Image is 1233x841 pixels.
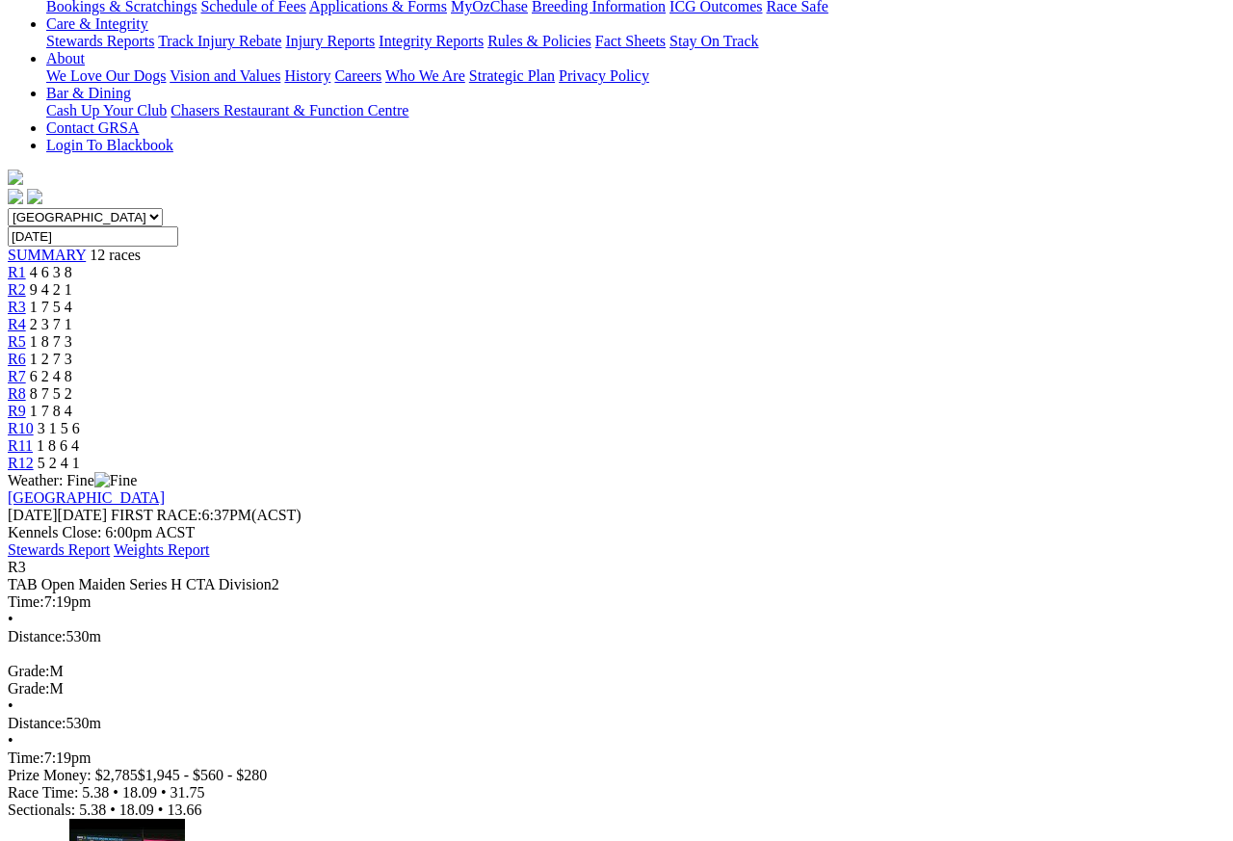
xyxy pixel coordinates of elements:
a: Cash Up Your Club [46,102,167,118]
a: Privacy Policy [559,67,649,84]
a: [GEOGRAPHIC_DATA] [8,489,165,506]
a: Bar & Dining [46,85,131,101]
span: 13.66 [167,802,201,818]
span: • [110,802,116,818]
span: • [113,784,118,801]
div: 530m [8,628,1225,645]
span: $1,945 - $560 - $280 [138,767,268,783]
span: Time: [8,749,44,766]
span: 4 6 3 8 [30,264,72,280]
a: Weights Report [114,541,210,558]
span: Time: [8,593,44,610]
a: R10 [8,420,34,436]
span: 18.09 [122,784,157,801]
span: • [8,697,13,714]
span: Race Time: [8,784,78,801]
div: M [8,680,1225,697]
img: twitter.svg [27,189,42,204]
span: 18.09 [119,802,154,818]
a: Track Injury Rebate [158,33,281,49]
span: 5.38 [82,784,109,801]
a: R7 [8,368,26,384]
div: Care & Integrity [46,33,1225,50]
a: R6 [8,351,26,367]
div: Kennels Close: 6:00pm ACST [8,524,1225,541]
span: Grade: [8,680,50,696]
img: facebook.svg [8,189,23,204]
a: R3 [8,299,26,315]
span: 1 8 6 4 [37,437,79,454]
a: Strategic Plan [469,67,555,84]
span: 1 8 7 3 [30,333,72,350]
span: • [158,802,164,818]
a: R12 [8,455,34,471]
span: R11 [8,437,33,454]
a: SUMMARY [8,247,86,263]
span: • [8,732,13,749]
span: Weather: Fine [8,472,137,488]
a: Fact Sheets [595,33,666,49]
span: 6 2 4 8 [30,368,72,384]
a: History [284,67,330,84]
a: R2 [8,281,26,298]
span: 2 3 7 1 [30,316,72,332]
div: About [46,67,1225,85]
a: R5 [8,333,26,350]
span: 1 2 7 3 [30,351,72,367]
span: Distance: [8,628,66,644]
span: 1 7 8 4 [30,403,72,419]
a: R9 [8,403,26,419]
a: Rules & Policies [487,33,591,49]
a: Injury Reports [285,33,375,49]
div: 7:19pm [8,749,1225,767]
span: R3 [8,559,26,575]
a: R8 [8,385,26,402]
span: 5.38 [79,802,106,818]
a: Stewards Reports [46,33,154,49]
span: 6:37PM(ACST) [111,507,302,523]
div: 530m [8,715,1225,732]
span: • [8,611,13,627]
a: Stay On Track [669,33,758,49]
div: 7:19pm [8,593,1225,611]
a: Who We Are [385,67,465,84]
a: Chasers Restaurant & Function Centre [171,102,408,118]
span: 1 7 5 4 [30,299,72,315]
a: Integrity Reports [379,33,484,49]
a: Stewards Report [8,541,110,558]
a: Contact GRSA [46,119,139,136]
span: [DATE] [8,507,107,523]
span: 12 races [90,247,141,263]
input: Select date [8,226,178,247]
span: FIRST RACE: [111,507,201,523]
a: Care & Integrity [46,15,148,32]
div: M [8,663,1225,680]
span: Grade: [8,663,50,679]
span: • [161,784,167,801]
span: [DATE] [8,507,58,523]
span: 9 4 2 1 [30,281,72,298]
span: Sectionals: [8,802,75,818]
a: Login To Blackbook [46,137,173,153]
img: logo-grsa-white.png [8,170,23,185]
a: R1 [8,264,26,280]
a: About [46,50,85,66]
div: Prize Money: $2,785 [8,767,1225,784]
a: Careers [334,67,381,84]
a: R4 [8,316,26,332]
span: 8 7 5 2 [30,385,72,402]
span: 3 1 5 6 [38,420,80,436]
img: Fine [94,472,137,489]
